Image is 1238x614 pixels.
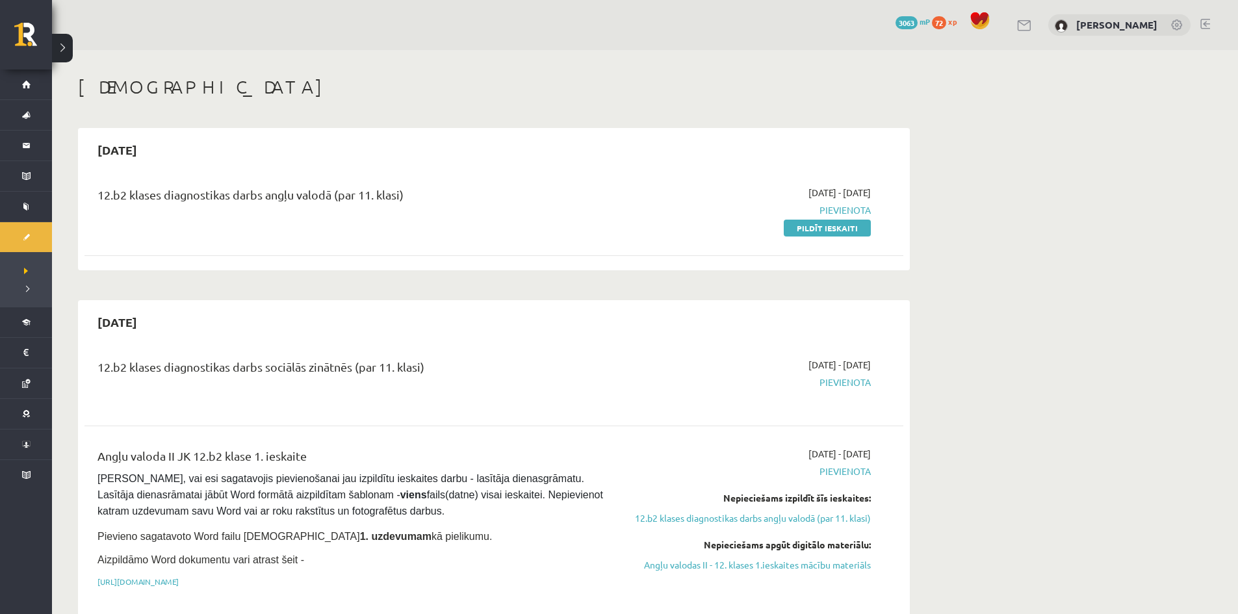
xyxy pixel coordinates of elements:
[97,473,606,517] span: [PERSON_NAME], vai esi sagatavojis pievienošanai jau izpildītu ieskaites darbu - lasītāja dienasg...
[784,220,871,237] a: Pildīt ieskaiti
[97,186,606,210] div: 12.b2 klases diagnostikas darbs angļu valodā (par 11. klasi)
[360,531,432,542] strong: 1. uzdevumam
[400,489,427,500] strong: viens
[808,447,871,461] span: [DATE] - [DATE]
[1055,19,1068,32] img: Jānis Mežis
[626,558,871,572] a: Angļu valodas II - 12. klases 1.ieskaites mācību materiāls
[920,16,930,27] span: mP
[14,23,52,55] a: Rīgas 1. Tālmācības vidusskola
[626,491,871,505] div: Nepieciešams izpildīt šīs ieskaites:
[932,16,963,27] a: 72 xp
[896,16,918,29] span: 3063
[626,203,871,217] span: Pievienota
[932,16,946,29] span: 72
[626,376,871,389] span: Pievienota
[808,186,871,199] span: [DATE] - [DATE]
[97,576,179,587] a: [URL][DOMAIN_NAME]
[1076,18,1157,31] a: [PERSON_NAME]
[808,358,871,372] span: [DATE] - [DATE]
[97,531,492,542] span: Pievieno sagatavoto Word failu [DEMOGRAPHIC_DATA] kā pielikumu.
[78,76,910,98] h1: [DEMOGRAPHIC_DATA]
[97,358,606,382] div: 12.b2 klases diagnostikas darbs sociālās zinātnēs (par 11. klasi)
[626,538,871,552] div: Nepieciešams apgūt digitālo materiālu:
[97,554,304,565] span: Aizpildāmo Word dokumentu vari atrast šeit -
[84,307,150,337] h2: [DATE]
[84,134,150,165] h2: [DATE]
[97,447,606,471] div: Angļu valoda II JK 12.b2 klase 1. ieskaite
[896,16,930,27] a: 3063 mP
[626,511,871,525] a: 12.b2 klases diagnostikas darbs angļu valodā (par 11. klasi)
[948,16,957,27] span: xp
[626,465,871,478] span: Pievienota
